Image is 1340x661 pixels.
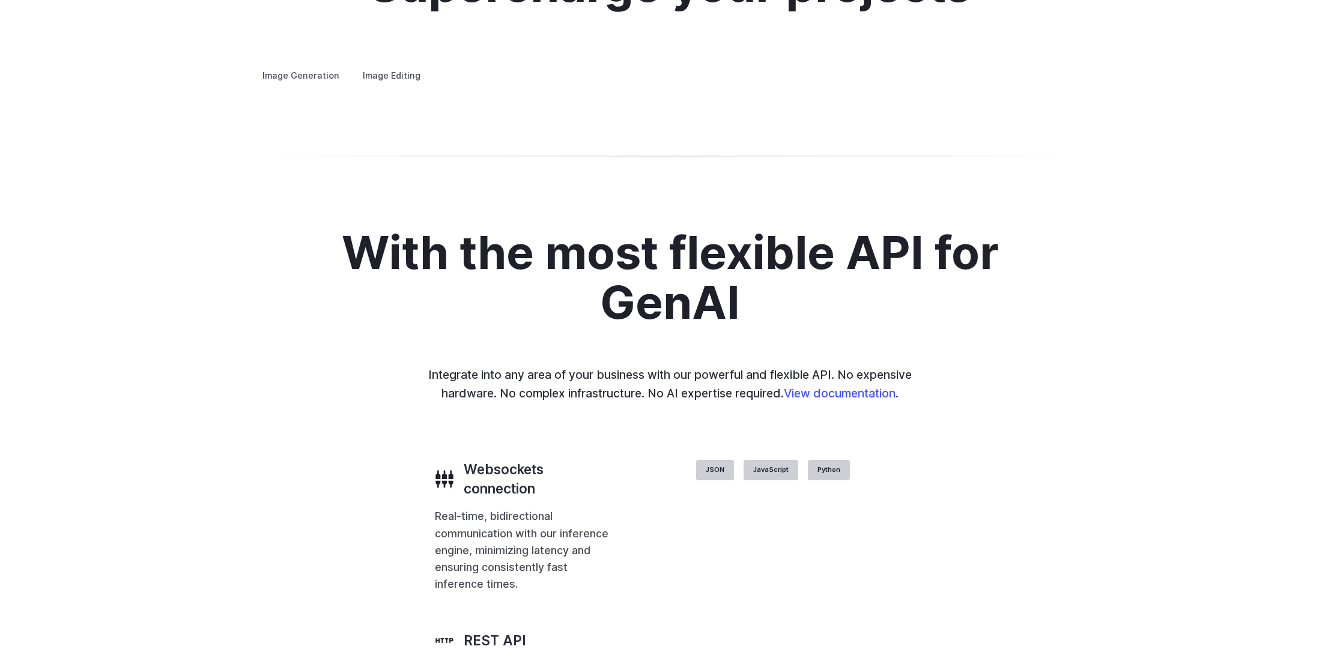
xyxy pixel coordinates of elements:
[744,460,798,480] label: JavaScript
[696,460,734,480] label: JSON
[464,460,611,498] h3: Websockets connection
[784,386,896,400] a: View documentation
[353,65,431,86] label: Image Editing
[252,65,350,86] label: Image Generation
[435,508,611,593] p: Real-time, bidirectional communication with our inference engine, minimizing latency and ensuring...
[808,460,850,480] label: Python
[336,228,1005,327] h2: With the most flexible API for GenAI
[420,366,920,402] p: Integrate into any area of your business with our powerful and flexible API. No expensive hardwar...
[464,631,526,650] h3: REST API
